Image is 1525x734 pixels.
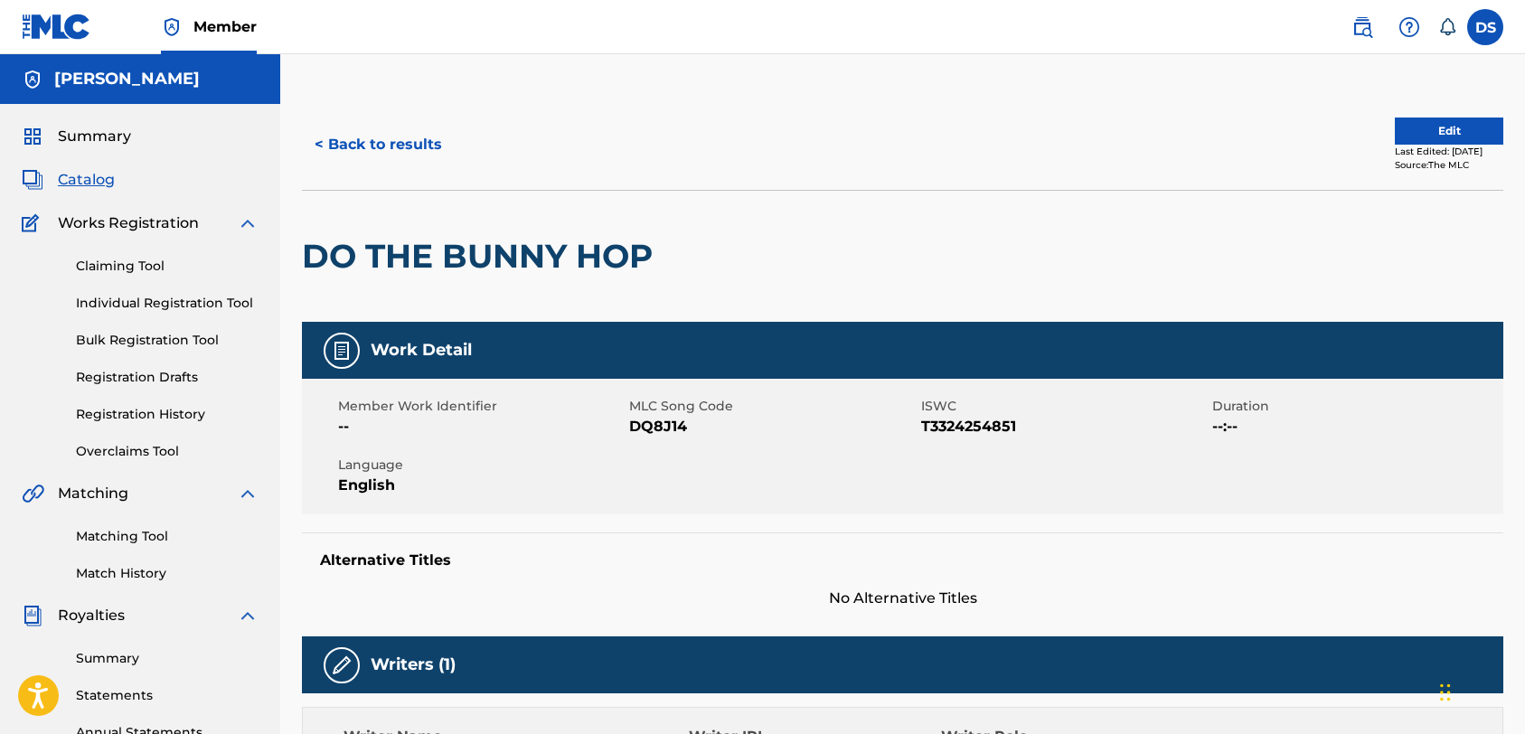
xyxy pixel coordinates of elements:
[22,483,44,504] img: Matching
[338,456,625,475] span: Language
[320,551,1485,569] h5: Alternative Titles
[76,649,259,668] a: Summary
[1351,16,1373,38] img: search
[371,654,456,675] h5: Writers (1)
[76,257,259,276] a: Claiming Tool
[1438,18,1456,36] div: Notifications
[58,169,115,191] span: Catalog
[1395,158,1503,172] div: Source: The MLC
[1440,665,1451,720] div: Drag
[1395,118,1503,145] button: Edit
[237,605,259,626] img: expand
[193,16,257,37] span: Member
[331,654,353,676] img: Writers
[331,340,353,362] img: Work Detail
[302,588,1503,609] span: No Alternative Titles
[1391,9,1427,45] div: Help
[76,564,259,583] a: Match History
[1212,397,1499,416] span: Duration
[22,212,45,234] img: Works Registration
[76,405,259,424] a: Registration History
[1474,470,1525,616] iframe: Resource Center
[22,169,43,191] img: Catalog
[58,126,131,147] span: Summary
[629,397,916,416] span: MLC Song Code
[338,416,625,438] span: --
[1395,145,1503,158] div: Last Edited: [DATE]
[629,416,916,438] span: DQ8J14
[22,69,43,90] img: Accounts
[338,397,625,416] span: Member Work Identifier
[1398,16,1420,38] img: help
[338,475,625,496] span: English
[76,331,259,350] a: Bulk Registration Tool
[302,236,662,277] h2: DO THE BUNNY HOP
[76,442,259,461] a: Overclaims Tool
[1435,647,1525,734] iframe: Chat Widget
[161,16,183,38] img: Top Rightsholder
[22,126,43,147] img: Summary
[1212,416,1499,438] span: --:--
[76,527,259,546] a: Matching Tool
[1467,9,1503,45] div: User Menu
[58,483,128,504] span: Matching
[76,294,259,313] a: Individual Registration Tool
[54,69,200,89] h5: David A. Smith
[1344,9,1380,45] a: Public Search
[22,126,131,147] a: SummarySummary
[302,122,455,167] button: < Back to results
[76,686,259,705] a: Statements
[76,368,259,387] a: Registration Drafts
[371,340,472,361] h5: Work Detail
[58,212,199,234] span: Works Registration
[22,169,115,191] a: CatalogCatalog
[921,397,1208,416] span: ISWC
[22,14,91,40] img: MLC Logo
[237,212,259,234] img: expand
[58,605,125,626] span: Royalties
[921,416,1208,438] span: T3324254851
[237,483,259,504] img: expand
[22,605,43,626] img: Royalties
